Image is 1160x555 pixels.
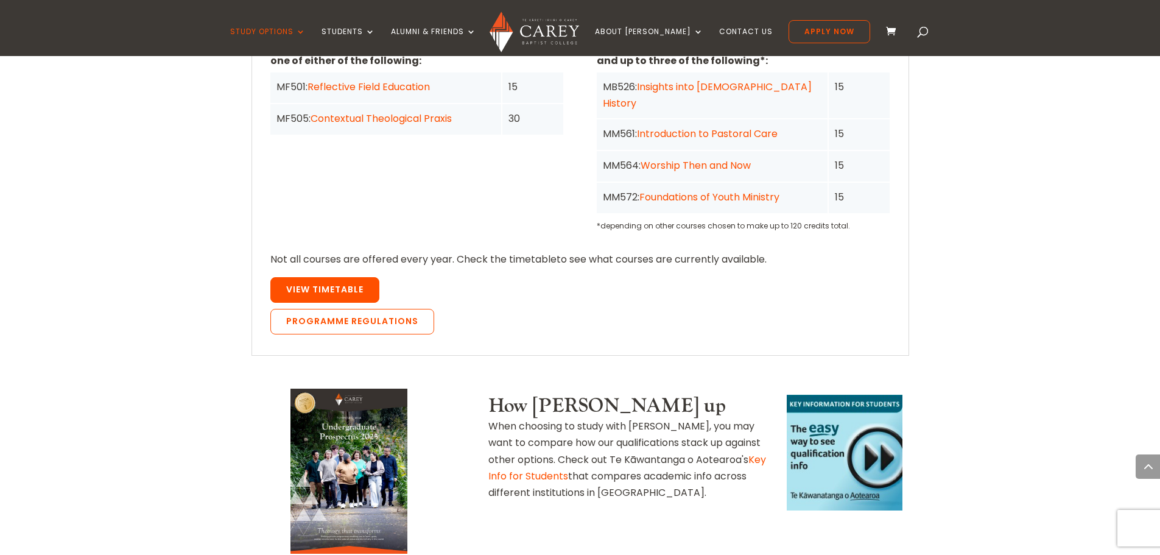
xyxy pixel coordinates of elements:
[787,395,902,511] a: Image
[488,395,775,501] div: When choosing to study with [PERSON_NAME], you may want to compare how our qualifications stack u...
[603,79,821,111] div: MB526:
[603,157,821,174] div: MM564:
[488,453,766,483] a: Key Info for Students
[637,127,778,141] a: Introduction to Pastoral Care
[603,125,821,142] div: MM561:
[508,110,557,127] div: 30
[597,52,890,69] p: and up to three of the following*:
[311,111,452,125] a: Contextual Theological Praxis
[270,277,379,303] a: View Timetable
[595,27,703,56] a: About [PERSON_NAME]
[603,189,821,205] div: MM572:
[490,12,579,52] img: Carey Baptist College
[641,158,751,172] a: Worship Then and Now
[488,395,775,418] h3: How [PERSON_NAME] up
[835,125,884,142] div: 15
[290,389,407,554] img: Undergraduate Prospectus Cover 2025
[308,80,430,94] a: Reflective Field Education
[835,79,884,95] div: 15
[639,190,779,204] a: Foundations of Youth Ministry
[597,217,890,234] p: *depending on other courses chosen to make up to 120 credits total.
[270,309,434,334] a: Programme Regulations
[276,79,495,95] div: MF501:
[391,27,476,56] a: Alumni & Friends
[270,52,563,69] p: one of either of the following:
[789,20,870,43] a: Apply Now
[719,27,773,56] a: Contact Us
[835,189,884,205] div: 15
[557,252,767,266] span: to see what courses are currently available.
[835,157,884,174] div: 15
[276,110,495,127] div: MF505:
[603,80,812,110] a: Insights into [DEMOGRAPHIC_DATA] History
[230,27,306,56] a: Study Options
[322,27,375,56] a: Students
[508,79,557,95] div: 15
